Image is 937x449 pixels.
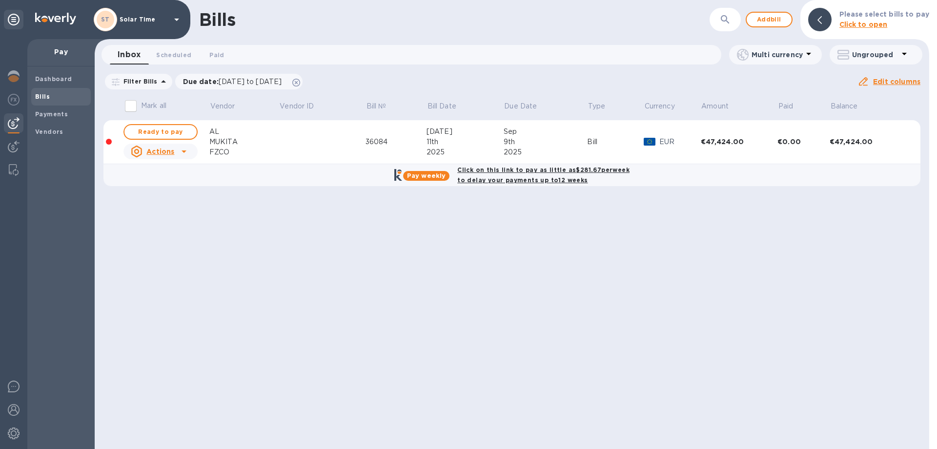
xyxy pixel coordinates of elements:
[407,172,446,179] b: Pay weekly
[504,101,550,111] span: Due Date
[588,101,606,111] p: Type
[873,78,920,86] u: Edit columns
[645,101,675,111] p: Currency
[280,101,326,111] span: Vendor ID
[701,101,729,111] p: Amount
[146,148,174,155] u: Actions
[209,127,279,137] div: AL
[210,101,248,111] span: Vendor
[752,50,803,60] p: Multi currency
[209,137,279,147] div: MUKITA
[852,50,898,60] p: Ungrouped
[4,10,23,29] div: Unpin categories
[839,21,888,28] b: Click to open
[839,10,929,18] b: Please select bills to pay
[427,147,504,157] div: 2025
[366,137,427,147] div: 36084
[219,78,282,86] span: [DATE] to [DATE]
[118,48,141,62] span: Inbox
[367,101,399,111] span: Bill №
[141,101,166,111] p: Mark all
[701,101,741,111] span: Amount
[427,127,504,137] div: [DATE]
[701,137,778,147] div: €47,424.00
[35,75,72,83] b: Dashboard
[831,101,871,111] span: Balance
[427,137,504,147] div: 11th
[659,137,701,147] p: EUR
[175,74,303,89] div: Due date:[DATE] to [DATE]
[183,77,287,86] p: Due date :
[101,16,110,23] b: ST
[587,137,644,147] div: Bill
[457,166,630,184] b: Click on this link to pay as little as $281.67 per week to delay your payments up to 12 weeks
[504,147,588,157] div: 2025
[777,137,830,147] div: €0.00
[123,124,198,140] button: Ready to pay
[746,12,793,27] button: Addbill
[210,101,235,111] p: Vendor
[209,50,224,60] span: Paid
[778,101,806,111] span: Paid
[367,101,387,111] p: Bill №
[504,101,537,111] p: Due Date
[209,147,279,157] div: FZCO
[280,101,314,111] p: Vendor ID
[35,13,76,24] img: Logo
[132,126,189,138] span: Ready to pay
[35,128,63,135] b: Vendors
[199,9,235,30] h1: Bills
[428,101,469,111] span: Bill Date
[504,127,588,137] div: Sep
[35,93,50,100] b: Bills
[120,16,168,23] p: Solar Time
[428,101,456,111] p: Bill Date
[754,14,784,25] span: Add bill
[35,47,87,57] p: Pay
[831,101,858,111] p: Balance
[35,110,68,118] b: Payments
[778,101,794,111] p: Paid
[830,137,907,147] div: €47,424.00
[504,137,588,147] div: 9th
[588,101,618,111] span: Type
[120,77,158,86] p: Filter Bills
[8,94,20,106] img: Foreign exchange
[156,50,191,60] span: Scheduled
